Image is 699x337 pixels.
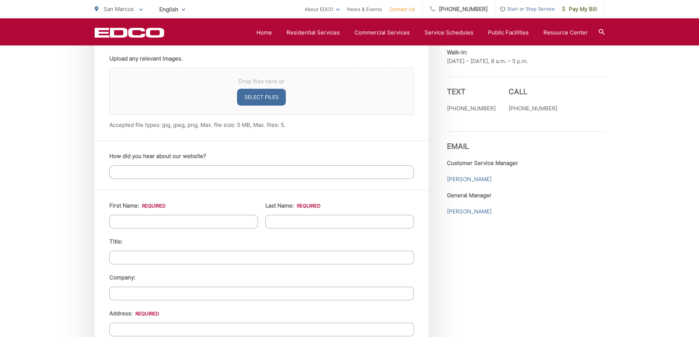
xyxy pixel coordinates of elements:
label: Last Name: [265,202,320,209]
a: Resource Center [543,28,588,37]
a: Residential Services [287,28,340,37]
label: Title: [109,238,123,245]
span: Pay My Bill [562,5,597,14]
span: Accepted file types: jpg, jpeg, png, Max. file size: 5 MB, Max. files: 5. [109,121,285,128]
a: Service Schedules [425,28,473,37]
p: [PHONE_NUMBER] [509,104,557,113]
a: Contact Us [389,5,415,14]
label: Company: [109,274,135,281]
p: [DATE] – [DATE], 8 a.m. – 5 p.m. [447,48,605,66]
label: First Name: [109,202,165,209]
button: select files, upload any relevant images. [237,89,286,106]
label: How did you hear about our website? [109,153,206,160]
a: About EDCO [305,5,340,14]
h3: Text [447,87,496,96]
span: Drop files here or [119,77,405,86]
a: [PERSON_NAME] [447,207,492,216]
h3: Call [509,87,557,96]
strong: General Manager [447,192,492,199]
a: News & Events [347,5,382,14]
strong: Customer Service Manager [447,160,518,166]
b: Walk-in: [447,49,467,56]
a: Home [256,28,272,37]
label: Upload any relevant images. [109,55,183,62]
a: EDCD logo. Return to the homepage. [95,28,164,38]
a: Commercial Services [354,28,410,37]
a: Public Facilities [488,28,529,37]
label: Address: [109,310,159,317]
p: [PHONE_NUMBER] [447,104,496,113]
span: English [154,3,191,16]
span: San Marcos [103,6,134,12]
a: [PERSON_NAME] [447,175,492,184]
h3: Email [447,131,605,151]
